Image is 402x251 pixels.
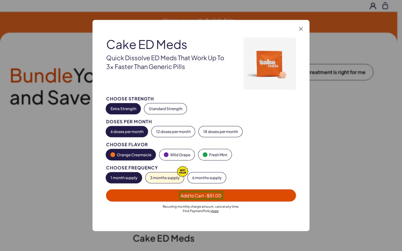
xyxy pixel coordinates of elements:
button: Orange Creamsicle [106,149,156,160]
div: Quick dissolve ED Meds that work up to 3x faster than generic pills [106,53,226,71]
div: Choose Strength [106,96,296,101]
button: Fresh Mint [198,149,232,160]
div: Choose Flavor [106,142,296,147]
button: 12 doses per month [152,126,195,137]
span: - $81.00 [204,193,221,198]
div: Choose Frequency [106,165,296,170]
button: 1 month supply [106,173,142,183]
div: Cake ED Meds [106,38,226,51]
button: 3 months supply [146,173,184,183]
button: Add to Cart -$81.00 [106,190,296,202]
button: 6 doses per month [106,126,148,137]
button: Wild Grape [160,149,195,160]
button: Extra Strength [106,104,141,114]
div: Doses per Month [106,119,296,124]
div: Recurring monthly charge amount , cancel any time. Policy . [106,204,296,213]
a: here [212,209,219,213]
span: Find Payment [183,209,203,213]
button: 18 doses per month [199,126,242,137]
span: Add to Cart [181,193,221,198]
button: 6 months supply [188,173,226,183]
img: Cake ED Meds [244,38,296,90]
button: Standard Strength [144,104,187,114]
